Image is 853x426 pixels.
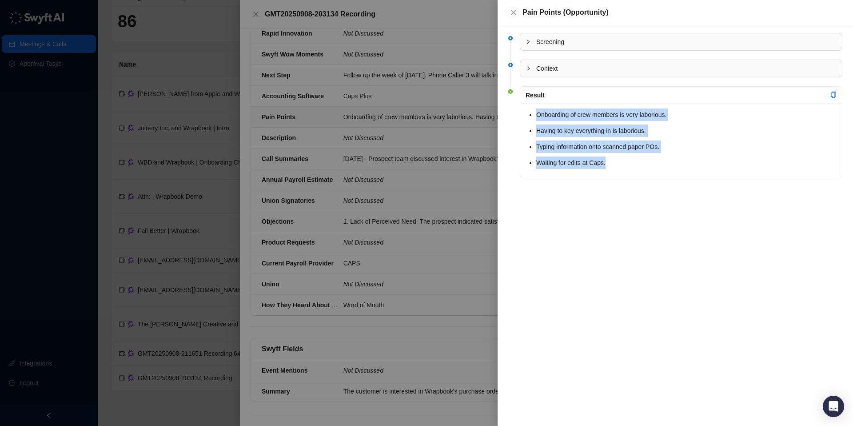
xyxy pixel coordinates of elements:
[510,9,517,16] span: close
[536,125,837,137] li: Having to key everything in is laborious.
[536,109,837,121] li: Onboarding of crew members is very laborious.
[522,7,842,18] div: Pain Points (Opportunity)
[536,141,837,153] li: Typing information onto scanned paper POs.
[520,60,842,77] div: Context
[526,39,531,44] span: collapsed
[526,66,531,71] span: collapsed
[536,37,837,47] span: Screening
[823,396,844,417] div: Open Intercom Messenger
[508,7,519,18] button: Close
[526,90,830,100] div: Result
[520,33,842,50] div: Screening
[536,157,837,169] li: Waiting for edits at Caps.
[830,92,837,98] span: copy
[536,64,837,73] span: Context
